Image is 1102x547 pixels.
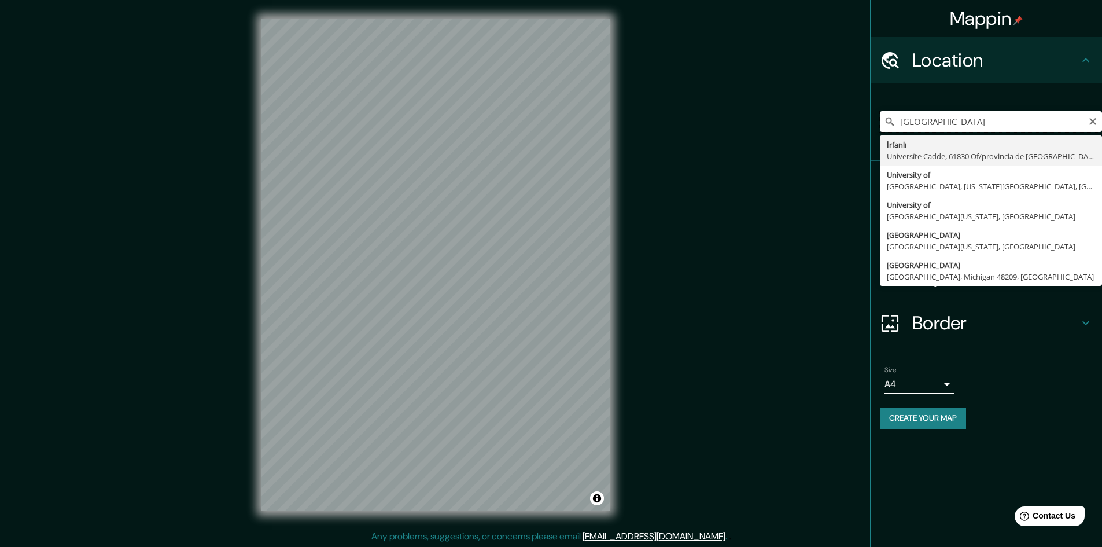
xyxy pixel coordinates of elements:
div: Üni̇versi̇te Cadde, 61830 Of/provincia de [GEOGRAPHIC_DATA], [GEOGRAPHIC_DATA] [887,150,1095,162]
button: Create your map [880,408,966,429]
div: [GEOGRAPHIC_DATA][US_STATE], [GEOGRAPHIC_DATA] [887,211,1095,222]
div: Style [871,207,1102,254]
p: Any problems, suggestions, or concerns please email . [371,530,727,544]
div: [GEOGRAPHIC_DATA] [887,229,1095,241]
div: [GEOGRAPHIC_DATA], Míchigan 48209, [GEOGRAPHIC_DATA] [887,271,1095,282]
label: Size [884,365,897,375]
a: [EMAIL_ADDRESS][DOMAIN_NAME] [583,530,725,542]
div: . [729,530,731,544]
div: University of [887,199,1095,211]
div: Pins [871,161,1102,207]
button: Toggle attribution [590,491,604,505]
div: Border [871,300,1102,346]
h4: Layout [912,265,1079,288]
div: [GEOGRAPHIC_DATA][US_STATE], [GEOGRAPHIC_DATA] [887,241,1095,252]
input: Pick your city or area [880,111,1102,132]
h4: Mappin [950,7,1023,30]
img: pin-icon.png [1013,16,1023,25]
div: . [727,530,729,544]
div: Location [871,37,1102,83]
div: [GEOGRAPHIC_DATA] [887,259,1095,271]
div: İrfanlı [887,139,1095,150]
h4: Location [912,49,1079,72]
h4: Border [912,311,1079,335]
canvas: Map [261,19,610,511]
button: Clear [1088,115,1097,126]
div: University of [887,169,1095,181]
div: [GEOGRAPHIC_DATA], [US_STATE][GEOGRAPHIC_DATA], [GEOGRAPHIC_DATA] [887,181,1095,192]
iframe: Help widget launcher [999,502,1089,534]
div: A4 [884,375,954,394]
div: Layout [871,254,1102,300]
